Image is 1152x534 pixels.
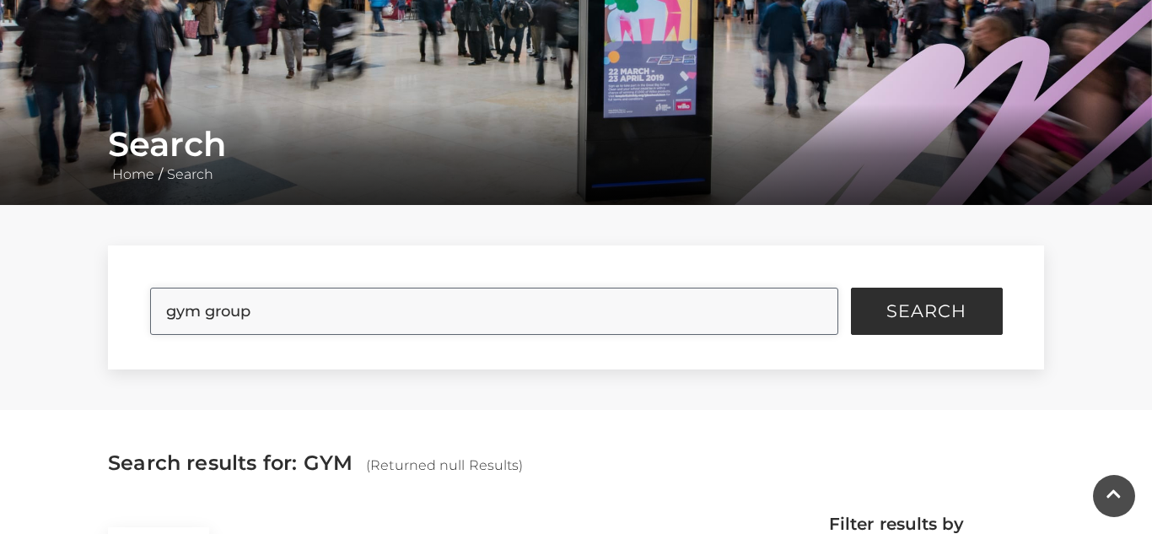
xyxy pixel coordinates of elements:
[829,514,1044,534] h4: Filter results by
[108,166,159,182] a: Home
[95,124,1057,185] div: /
[366,457,523,473] span: (Returned null Results)
[886,303,966,320] span: Search
[108,124,1044,165] h1: Search
[163,166,218,182] a: Search
[150,288,838,335] input: Search Site
[851,288,1003,335] button: Search
[108,450,353,475] span: Search results for: GYM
